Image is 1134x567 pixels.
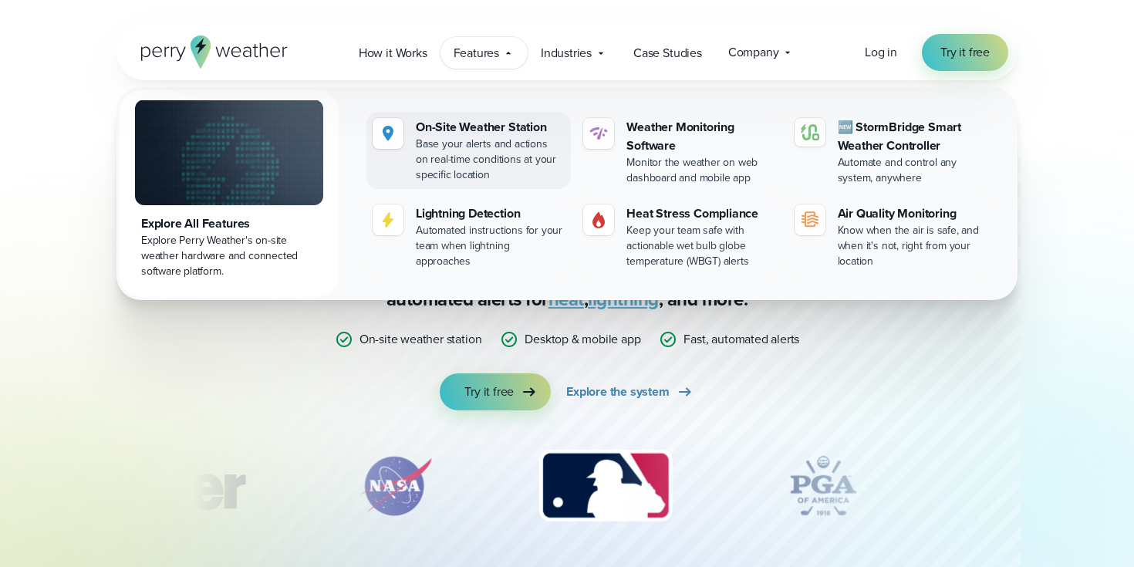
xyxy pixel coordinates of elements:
a: Log in [865,43,897,62]
div: 4 of 12 [761,447,885,525]
p: Fast, automated alerts [683,330,799,349]
a: Lightning Detection Automated instructions for your team when lightning approaches [366,198,571,275]
span: Case Studies [633,44,702,62]
div: Automated instructions for your team when lightning approaches [416,223,565,269]
div: Weather Monitoring Software [626,118,775,155]
div: Lightning Detection [416,204,565,223]
div: 1 of 12 [49,447,268,525]
a: Explore the system [566,373,694,410]
div: 2 of 12 [342,447,450,525]
div: Monitor the weather on web dashboard and mobile app [626,155,775,186]
span: How it Works [359,44,427,62]
a: Case Studies [620,37,715,69]
span: Try it free [464,383,514,401]
a: How it Works [346,37,440,69]
img: Gas.svg [589,211,608,229]
p: Stop relying on weather apps you can’t trust — [PERSON_NAME] Weather delivers certainty with , ac... [258,238,876,312]
div: 3 of 12 [524,447,687,525]
a: Explore All Features Explore Perry Weather's on-site weather hardware and connected software plat... [120,90,339,297]
span: Log in [865,43,897,61]
img: Turner-Construction_1.svg [49,447,268,525]
a: Heat Stress Compliance Keep your team safe with actionable wet bulb globe temperature (WBGT) alerts [577,198,781,275]
p: Desktop & mobile app [525,330,640,349]
img: PGA.svg [761,447,885,525]
a: 🆕 StormBridge Smart Weather Controller Automate and control any system, anywhere [788,112,993,192]
div: Explore All Features [141,214,317,233]
img: Location.svg [379,124,397,143]
div: Base your alerts and actions on real-time conditions at your specific location [416,137,565,183]
a: Try it free [922,34,1008,71]
span: Try it free [940,43,990,62]
div: Air Quality Monitoring [838,204,987,223]
div: Know when the air is safe, and when it's not, right from your location [838,223,987,269]
img: lightning-icon.svg [379,211,397,229]
span: Company [728,43,779,62]
div: Heat Stress Compliance [626,204,775,223]
div: slideshow [194,447,940,532]
div: 🆕 StormBridge Smart Weather Controller [838,118,987,155]
span: Industries [541,44,592,62]
img: software-icon.svg [589,124,608,143]
div: Automate and control any system, anywhere [838,155,987,186]
span: Features [454,44,499,62]
a: Air Quality Monitoring Know when the air is safe, and when it's not, right from your location [788,198,993,275]
a: Weather Monitoring Software Monitor the weather on web dashboard and mobile app [577,112,781,192]
img: NASA.svg [342,447,450,525]
div: On-Site Weather Station [416,118,565,137]
p: On-site weather station [359,330,482,349]
img: MLB.svg [524,447,687,525]
a: Try it free [440,373,551,410]
img: aqi-icon.svg [801,211,819,229]
div: Explore Perry Weather's on-site weather hardware and connected software platform. [141,233,317,279]
span: Explore the system [566,383,670,401]
div: Keep your team safe with actionable wet bulb globe temperature (WBGT) alerts [626,223,775,269]
a: On-Site Weather Station Base your alerts and actions on real-time conditions at your specific loc... [366,112,571,189]
img: stormbridge-icon-V6.svg [801,124,819,140]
